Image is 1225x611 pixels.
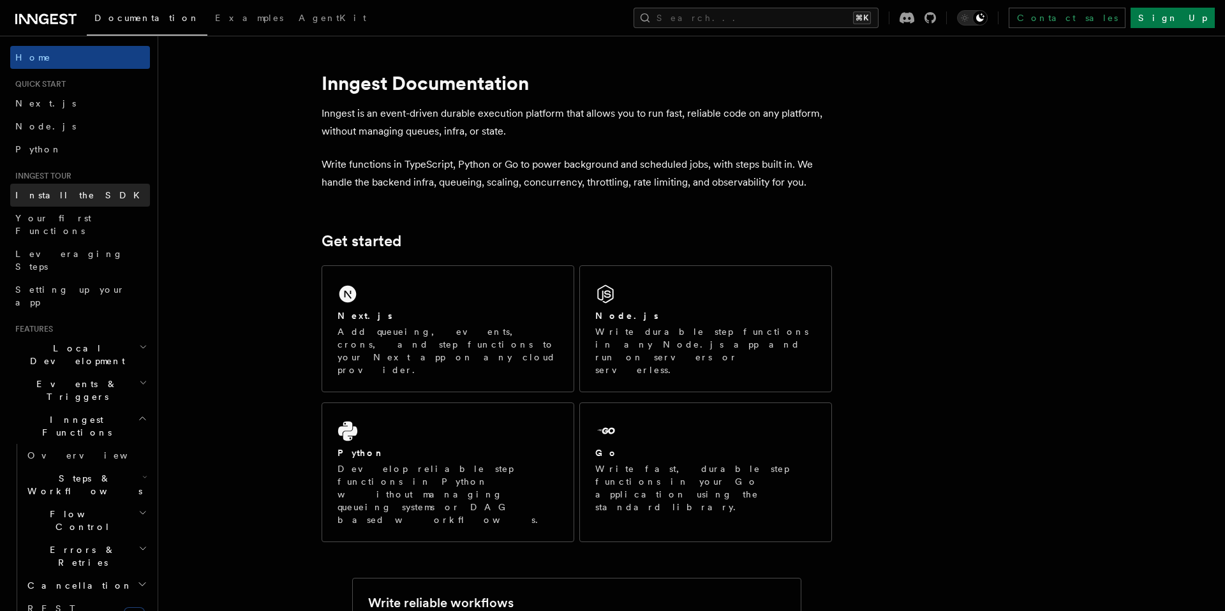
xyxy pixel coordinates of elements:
span: Events & Triggers [10,378,139,403]
button: Errors & Retries [22,538,150,574]
button: Toggle dark mode [957,10,988,26]
button: Search...⌘K [634,8,879,28]
p: Write durable step functions in any Node.js app and run on servers or serverless. [595,325,816,376]
a: Contact sales [1009,8,1125,28]
span: Your first Functions [15,213,91,236]
a: PythonDevelop reliable step functions in Python without managing queueing systems or DAG based wo... [322,402,574,542]
span: Inngest tour [10,171,71,181]
p: Add queueing, events, crons, and step functions to your Next app on any cloud provider. [338,325,558,376]
h2: Go [595,446,618,459]
span: Home [15,51,51,64]
a: Sign Up [1131,8,1215,28]
span: Steps & Workflows [22,472,142,497]
a: Your first Functions [10,207,150,242]
button: Local Development [10,337,150,372]
span: Python [15,144,62,154]
a: Home [10,46,150,69]
h1: Inngest Documentation [322,71,832,94]
button: Flow Control [22,503,150,538]
a: GoWrite fast, durable step functions in your Go application using the standard library. [579,402,832,542]
button: Inngest Functions [10,408,150,444]
span: Leveraging Steps [15,249,123,272]
a: Get started [322,232,401,250]
a: Python [10,138,150,161]
kbd: ⌘K [853,11,871,24]
a: Install the SDK [10,184,150,207]
span: Flow Control [22,508,138,533]
h2: Node.js [595,309,658,322]
span: Examples [215,13,283,23]
a: Leveraging Steps [10,242,150,278]
button: Cancellation [22,574,150,597]
span: Documentation [94,13,200,23]
a: Next.jsAdd queueing, events, crons, and step functions to your Next app on any cloud provider. [322,265,574,392]
a: Overview [22,444,150,467]
h2: Next.js [338,309,392,322]
h2: Python [338,446,385,459]
p: Write functions in TypeScript, Python or Go to power background and scheduled jobs, with steps bu... [322,156,832,191]
span: Setting up your app [15,284,125,307]
a: Setting up your app [10,278,150,314]
span: Cancellation [22,579,133,592]
span: Local Development [10,342,139,367]
span: Features [10,324,53,334]
a: Next.js [10,92,150,115]
span: Errors & Retries [22,543,138,569]
span: Overview [27,450,159,460]
a: AgentKit [291,4,374,34]
p: Write fast, durable step functions in your Go application using the standard library. [595,462,816,513]
span: Install the SDK [15,190,147,200]
a: Examples [207,4,291,34]
button: Events & Triggers [10,372,150,408]
a: Node.js [10,115,150,138]
span: AgentKit [299,13,366,23]
button: Steps & Workflows [22,467,150,503]
span: Node.js [15,121,76,131]
span: Next.js [15,98,76,108]
p: Develop reliable step functions in Python without managing queueing systems or DAG based workflows. [338,462,558,526]
p: Inngest is an event-driven durable execution platform that allows you to run fast, reliable code ... [322,105,832,140]
span: Inngest Functions [10,413,138,439]
a: Documentation [87,4,207,36]
a: Node.jsWrite durable step functions in any Node.js app and run on servers or serverless. [579,265,832,392]
span: Quick start [10,79,66,89]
